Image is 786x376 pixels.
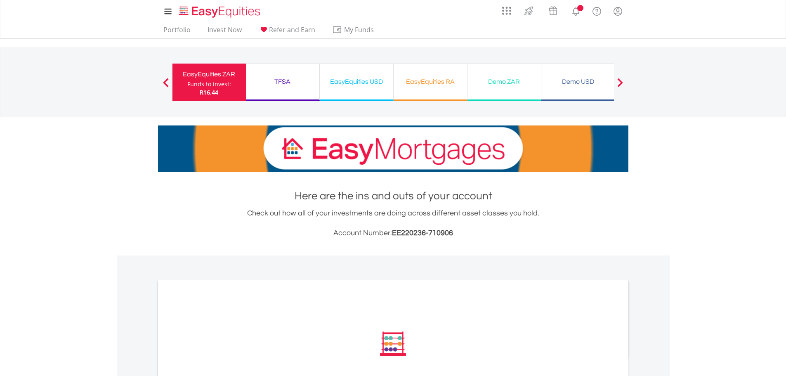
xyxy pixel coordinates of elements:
div: Demo USD [546,76,610,87]
h1: Here are the ins and outs of your account [158,189,628,203]
img: vouchers-v2.svg [546,4,560,17]
img: grid-menu-icon.svg [502,6,511,15]
div: TFSA [251,76,314,87]
a: Invest Now [204,26,245,38]
a: Portfolio [160,26,194,38]
a: My Profile [607,2,628,20]
a: Vouchers [541,2,565,17]
span: R16.44 [200,88,218,96]
a: Notifications [565,2,586,19]
a: AppsGrid [497,2,517,15]
span: Refer and Earn [269,25,315,34]
img: EasyEquities_Logo.png [177,5,264,19]
a: Refer and Earn [255,26,319,38]
div: Check out how all of your investments are doing across different asset classes you hold. [158,208,628,239]
button: Next [612,82,628,90]
span: EE220236-710906 [392,229,453,237]
span: My Funds [332,24,386,35]
div: EasyEquities ZAR [177,69,241,80]
a: Home page [176,2,264,19]
a: FAQ's and Support [586,2,607,19]
img: EasyMortage Promotion Banner [158,125,628,172]
div: Demo ZAR [472,76,536,87]
div: EasyEquities USD [325,76,388,87]
h3: Account Number: [158,227,628,239]
button: Previous [158,82,174,90]
div: Funds to invest: [187,80,231,88]
img: thrive-v2.svg [522,4,536,17]
div: EasyEquities RA [399,76,462,87]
